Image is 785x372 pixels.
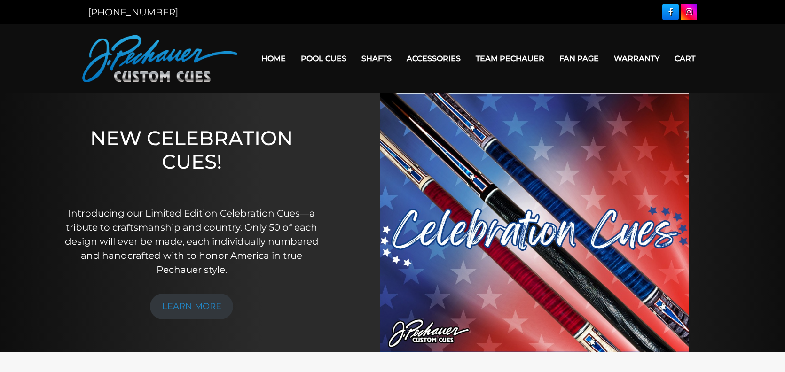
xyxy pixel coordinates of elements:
a: Shafts [354,46,399,70]
a: Fan Page [552,46,606,70]
p: Introducing our Limited Edition Celebration Cues—a tribute to craftsmanship and country. Only 50 ... [63,206,320,277]
a: LEARN MORE [150,294,234,319]
h1: NEW CELEBRATION CUES! [63,126,320,194]
a: Cart [667,46,703,70]
img: Pechauer Custom Cues [82,35,237,82]
a: Warranty [606,46,667,70]
a: Team Pechauer [468,46,552,70]
a: Accessories [399,46,468,70]
a: [PHONE_NUMBER] [88,7,178,18]
a: Home [254,46,293,70]
a: Pool Cues [293,46,354,70]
